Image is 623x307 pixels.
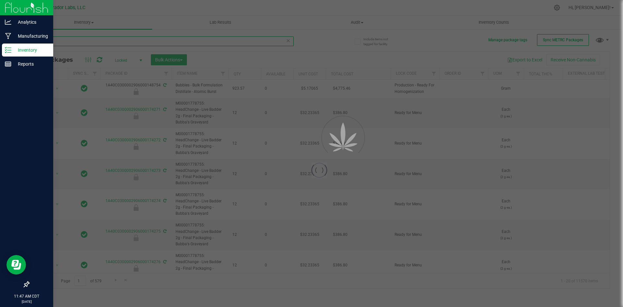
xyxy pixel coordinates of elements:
iframe: Resource center [6,255,26,275]
inline-svg: Reports [5,61,11,67]
inline-svg: Inventory [5,47,11,53]
p: Reports [11,60,50,68]
p: [DATE] [3,299,50,304]
p: 11:47 AM CDT [3,293,50,299]
p: Analytics [11,18,50,26]
p: Manufacturing [11,32,50,40]
inline-svg: Manufacturing [5,33,11,39]
inline-svg: Analytics [5,19,11,25]
p: Inventory [11,46,50,54]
